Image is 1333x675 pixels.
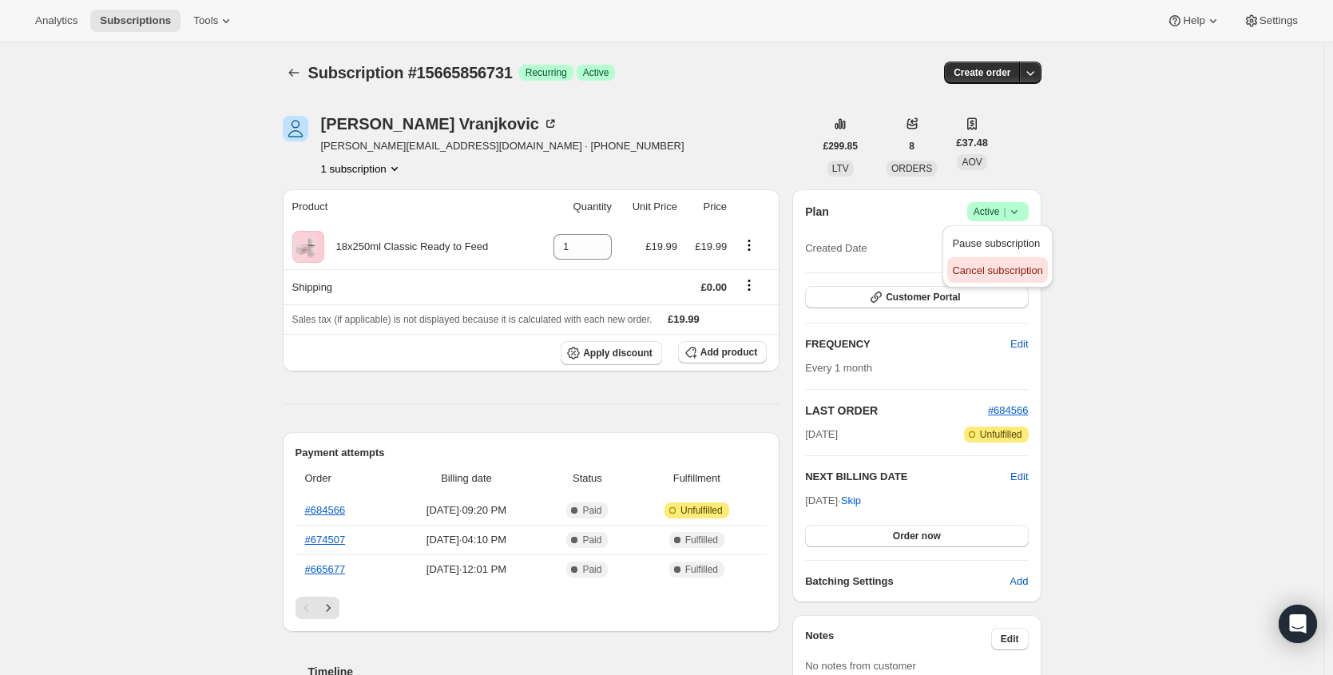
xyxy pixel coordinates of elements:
span: 8 [909,140,914,153]
button: Skip [831,488,871,514]
button: Customer Portal [805,286,1028,308]
button: Edit [1001,332,1037,357]
th: Quantity [535,189,617,224]
span: Subscription #15665856731 [308,64,513,81]
span: Analytics [35,14,77,27]
span: Every 1 month [805,362,872,374]
button: Apply discount [561,341,662,365]
nav: Pagination [296,597,768,619]
span: Paid [582,534,601,546]
span: No notes from customer [805,660,916,672]
button: Pause subscription [947,230,1047,256]
span: Active [583,66,609,79]
span: Created Date [805,240,867,256]
span: £299.85 [823,140,858,153]
button: Create order [944,62,1020,84]
span: LTV [832,163,849,174]
button: Tools [184,10,244,32]
span: [DATE] · 09:20 PM [394,502,538,518]
span: Active [974,204,1022,220]
button: Cancel subscription [947,257,1047,283]
th: Shipping [283,269,536,304]
button: Analytics [26,10,87,32]
span: Subscriptions [100,14,171,27]
span: £37.48 [956,135,988,151]
span: Edit [1001,633,1019,645]
span: Customer Portal [886,291,960,304]
span: Create order [954,66,1010,79]
button: Edit [1010,469,1028,485]
span: Cancel subscription [952,264,1042,276]
img: product img [292,231,324,263]
span: [DATE] [805,427,838,443]
th: Price [682,189,732,224]
span: Status [548,471,626,486]
span: Skip [841,493,861,509]
button: Next [317,597,339,619]
h6: Batching Settings [805,574,1010,590]
span: Add [1010,574,1028,590]
button: Product actions [736,236,762,254]
span: [DATE] · 12:01 PM [394,562,538,578]
a: #684566 [988,404,1029,416]
span: ORDERS [891,163,932,174]
div: 18x250ml Classic Ready to Feed [324,239,489,255]
h3: Notes [805,628,991,650]
span: [DATE] · 04:10 PM [394,532,538,548]
h2: LAST ORDER [805,403,988,419]
span: Fulfilled [685,563,718,576]
button: Shipping actions [736,276,762,294]
span: Fulfillment [636,471,757,486]
span: Unfulfilled [980,428,1022,441]
th: Unit Price [617,189,682,224]
button: Order now [805,525,1028,547]
h2: Payment attempts [296,445,768,461]
span: [PERSON_NAME][EMAIL_ADDRESS][DOMAIN_NAME] · [PHONE_NUMBER] [321,138,684,154]
span: Help [1183,14,1204,27]
span: Recurring [526,66,567,79]
button: £299.85 [814,135,867,157]
span: Fulfilled [685,534,718,546]
h2: FREQUENCY [805,336,1010,352]
div: [PERSON_NAME] Vranjkovic [321,116,558,132]
span: Unfulfilled [680,504,723,517]
button: Settings [1234,10,1307,32]
span: Add product [700,346,757,359]
button: Add product [678,341,767,363]
span: Nick Vranjkovic [283,116,308,141]
th: Product [283,189,536,224]
span: £19.99 [695,240,727,252]
a: #674507 [305,534,346,546]
button: Edit [991,628,1029,650]
span: | [1003,205,1006,218]
button: Add [1000,569,1037,594]
th: Order [296,461,390,496]
a: #684566 [305,504,346,516]
span: Pause subscription [952,237,1040,249]
span: Sales tax (if applicable) is not displayed because it is calculated with each new order. [292,314,653,325]
span: Tools [193,14,218,27]
span: Billing date [394,471,538,486]
span: Paid [582,563,601,576]
h2: NEXT BILLING DATE [805,469,1010,485]
span: Paid [582,504,601,517]
button: Subscriptions [90,10,181,32]
span: [DATE] · [805,494,861,506]
button: 8 [899,135,924,157]
h2: Plan [805,204,829,220]
span: Apply discount [583,347,653,359]
span: £19.99 [668,313,700,325]
div: Open Intercom Messenger [1279,605,1317,643]
button: Help [1157,10,1230,32]
span: Edit [1010,336,1028,352]
span: £19.99 [645,240,677,252]
button: #684566 [988,403,1029,419]
span: Order now [893,530,941,542]
span: Settings [1260,14,1298,27]
button: Product actions [321,161,403,177]
span: AOV [962,157,982,168]
a: #665677 [305,563,346,575]
button: Subscriptions [283,62,305,84]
